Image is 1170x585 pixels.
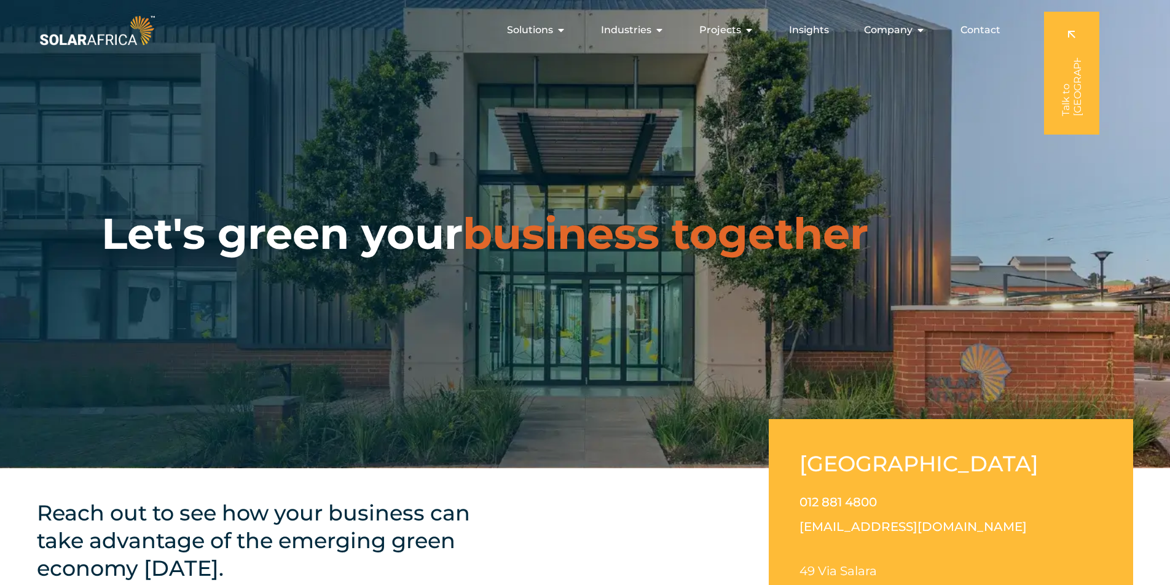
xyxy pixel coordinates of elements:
[799,450,1048,477] h2: [GEOGRAPHIC_DATA]
[601,23,651,37] span: Industries
[864,23,913,37] span: Company
[37,499,498,582] h4: Reach out to see how your business can take advantage of the emerging green economy [DATE].
[157,18,1010,42] nav: Menu
[699,23,741,37] span: Projects
[799,495,877,509] a: 012 881 4800
[507,23,553,37] span: Solutions
[789,23,829,37] a: Insights
[463,207,868,260] span: business together
[157,18,1010,42] div: Menu Toggle
[960,23,1000,37] a: Contact
[799,519,1027,534] a: [EMAIL_ADDRESS][DOMAIN_NAME]
[799,563,877,578] span: 49 Via Salara
[101,208,868,260] h1: Let's green your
